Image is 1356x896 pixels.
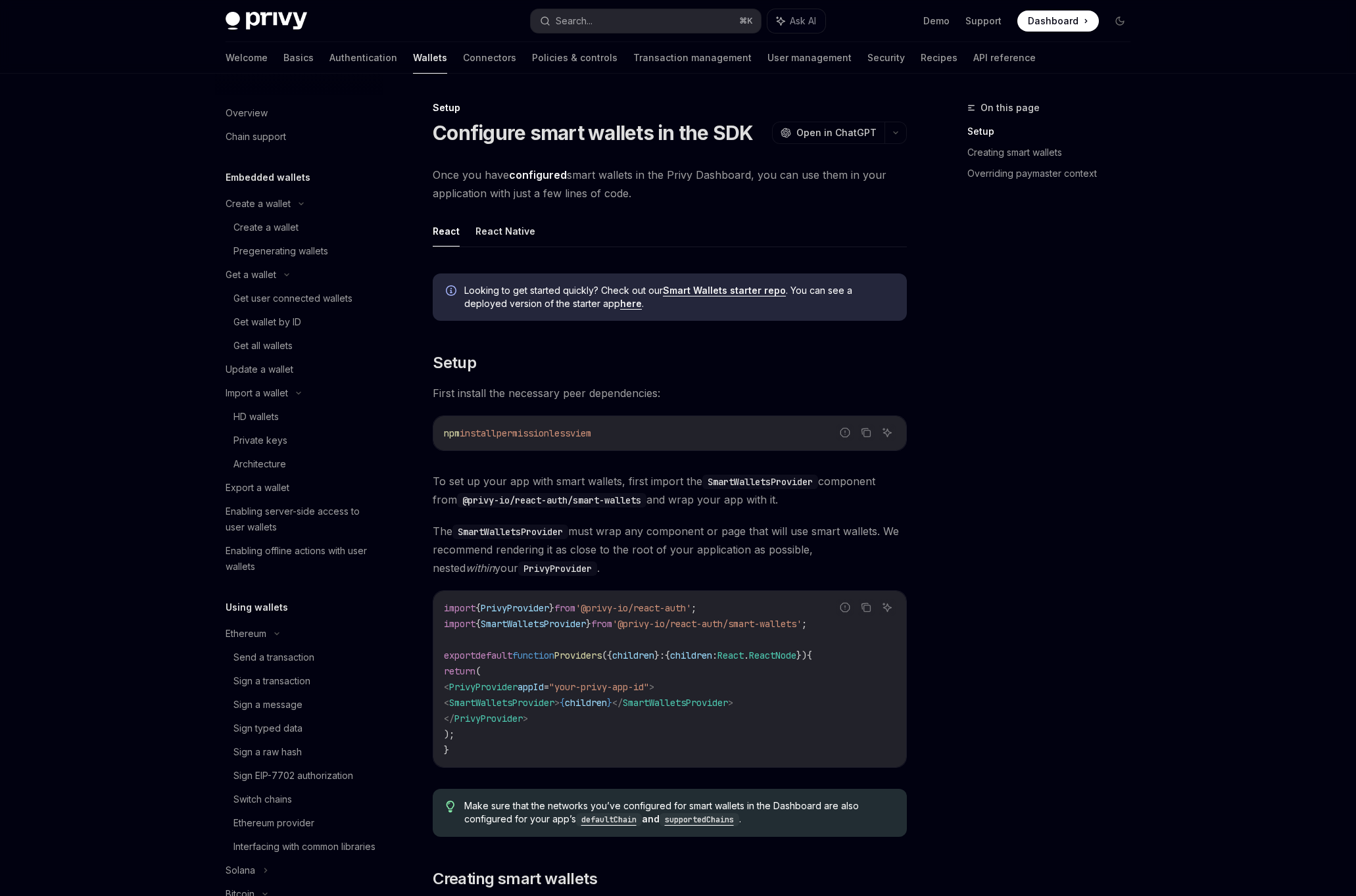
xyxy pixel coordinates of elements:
div: Switch chains [233,791,292,807]
span: PrivyProvider [454,713,523,724]
div: Pregenerating wallets [233,243,328,259]
em: within [466,561,495,575]
h5: Using wallets [226,600,288,615]
div: Get all wallets [233,338,293,354]
span: PrivyProvider [449,681,518,693]
button: Toggle dark mode [1109,11,1130,32]
span: ; [802,618,807,630]
span: ); [444,728,454,740]
a: Authentication [329,42,397,74]
span: viem [570,427,591,439]
div: Interfacing with common libraries [233,839,375,855]
span: import [444,618,475,630]
span: > [523,713,528,724]
button: Ask AI [767,9,825,33]
a: Send a transaction [215,646,383,669]
span: import [444,602,475,614]
span: < [444,697,449,709]
a: Dashboard [1017,11,1099,32]
span: Ask AI [790,14,816,28]
svg: Tip [446,801,455,813]
a: Setup [967,121,1141,142]
span: PrivyProvider [481,602,549,614]
span: : [660,649,665,661]
a: Enabling server-side access to user wallets [215,500,383,539]
span: SmartWalletsProvider [481,618,586,630]
span: Make sure that the networks you’ve configured for smart wallets in the Dashboard are also configu... [464,799,894,826]
code: @privy-io/react-auth/smart-wallets [457,493,646,507]
a: Sign EIP-7702 authorization [215,764,383,788]
span: default [475,649,512,661]
code: SmartWalletsProvider [702,475,818,489]
a: Export a wallet [215,476,383,500]
span: SmartWalletsProvider [449,697,554,709]
button: Copy the contents from the code block [858,599,875,616]
span: Providers [554,649,602,661]
div: Get a wallet [226,267,276,283]
div: Sign EIP-7702 authorization [233,768,353,784]
a: Get wallet by ID [215,310,383,334]
button: Report incorrect code [836,424,854,441]
button: Ask AI [879,424,896,441]
a: User management [767,42,852,74]
div: Sign a message [233,697,303,713]
code: PrivyProvider [518,561,597,576]
a: Sign a message [215,693,383,717]
span: ReactNode [749,649,796,661]
div: Import a wallet [226,385,288,401]
div: Sign typed data [233,720,303,736]
span: } [444,744,449,756]
span: } [549,602,554,614]
span: "your-privy-app-id" [549,681,649,693]
span: Looking to get started quickly? Check out our . You can see a deployed version of the starter app . [464,284,894,310]
span: Setup [433,352,476,373]
span: Creating smart wallets [433,868,597,889]
span: npm [444,427,460,439]
a: Enabling offline actions with user wallets [215,539,383,578]
button: React [433,216,460,247]
a: Welcome [226,42,268,74]
a: Overriding paymaster context [967,163,1141,184]
a: Transaction management [633,42,752,74]
span: } [607,697,612,709]
div: Get user connected wallets [233,291,352,306]
span: Open in ChatGPT [796,126,877,139]
div: Enabling server-side access to user wallets [226,504,375,535]
div: Setup [433,101,907,114]
div: Sign a transaction [233,673,310,689]
a: Sign typed data [215,717,383,740]
a: Pregenerating wallets [215,239,383,263]
button: Report incorrect code [836,599,854,616]
span: = [544,681,549,693]
a: API reference [973,42,1036,74]
span: > [554,697,560,709]
span: { [560,697,565,709]
a: Create a wallet [215,216,383,239]
span: : [712,649,717,661]
span: Once you have smart wallets in the Privy Dashboard, you can use them in your application with jus... [433,166,907,202]
span: On this page [981,100,1040,116]
span: children [565,697,607,709]
a: Interfacing with common libraries [215,835,383,859]
code: supportedChains [660,813,739,826]
span: } [654,649,660,661]
a: Private keys [215,429,383,452]
span: SmartWalletsProvider [623,697,728,709]
button: Open in ChatGPT [772,122,884,144]
span: { [475,602,481,614]
svg: Info [446,285,459,298]
span: return [444,665,475,677]
span: from [591,618,612,630]
code: SmartWalletsProvider [452,525,568,539]
div: Enabling offline actions with user wallets [226,543,375,575]
span: { [475,618,481,630]
a: Sign a transaction [215,669,383,693]
a: Overview [215,101,383,125]
h1: Configure smart wallets in the SDK [433,121,754,145]
button: Copy the contents from the code block [858,424,875,441]
a: Support [965,14,1002,28]
div: Create a wallet [226,196,291,212]
span: from [554,602,575,614]
span: . [744,649,749,661]
div: Search... [556,13,593,29]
